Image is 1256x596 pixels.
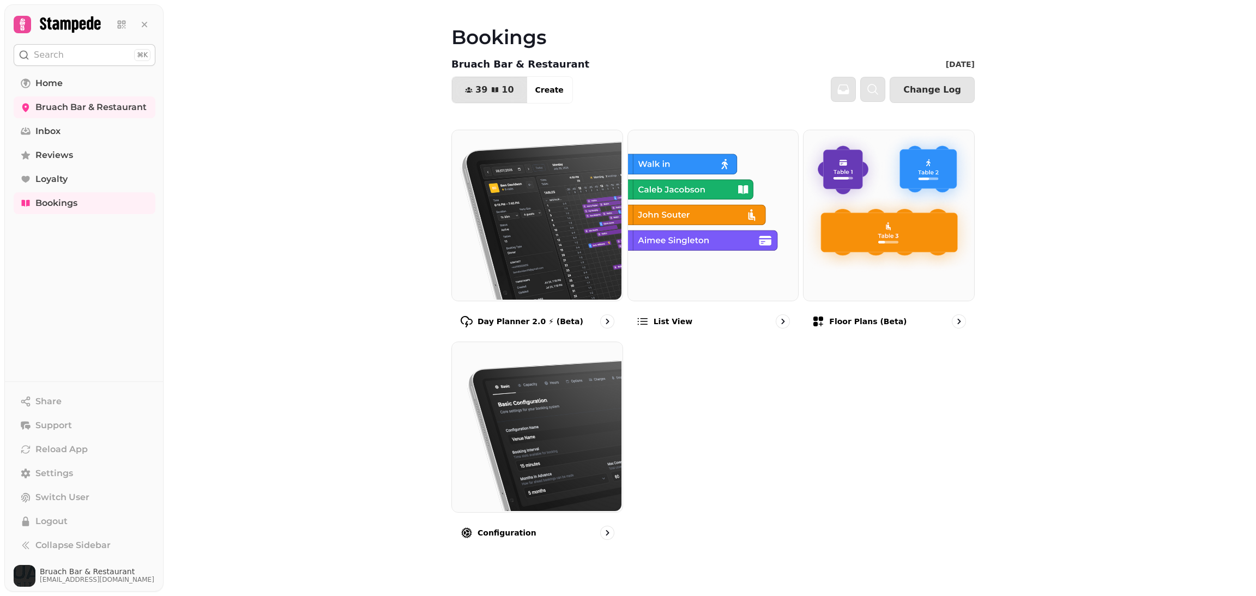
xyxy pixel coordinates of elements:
a: ConfigurationConfiguration [451,342,623,549]
a: Floor Plans (beta)Floor Plans (beta) [803,130,975,337]
button: Support [14,415,155,436]
a: Day Planner 2.0 ⚡ (Beta)Day Planner 2.0 ⚡ (Beta) [451,130,623,337]
div: ⌘K [134,49,150,61]
button: Share [14,391,155,412]
span: Bookings [35,197,77,210]
a: Inbox [14,120,155,142]
span: Bruach Bar & Restaurant [40,568,154,575]
span: Bruach Bar & Restaurant [35,101,147,114]
p: Search [34,48,64,62]
p: [DATE] [946,59,975,70]
span: 39 [475,86,487,94]
span: Collapse Sidebar [35,539,111,552]
svg: go to [602,316,613,327]
a: Home [14,72,155,94]
img: Floor Plans (beta) [802,129,973,300]
button: Switch User [14,486,155,508]
svg: go to [777,316,788,327]
span: Reload App [35,443,88,456]
a: Settings [14,463,155,484]
span: Create [535,86,564,94]
a: List viewList view [627,130,799,337]
button: Logout [14,510,155,532]
span: Loyalty [35,173,68,186]
button: Reload App [14,439,155,460]
span: Support [35,419,72,432]
img: List view [627,129,798,300]
button: Search⌘K [14,44,155,66]
a: Bruach Bar & Restaurant [14,96,155,118]
img: Configuration [451,341,621,512]
button: Change Log [890,77,975,103]
span: Change Log [903,86,961,94]
span: [EMAIL_ADDRESS][DOMAIN_NAME] [40,575,154,584]
a: Bookings [14,192,155,214]
span: Switch User [35,491,89,504]
p: List view [654,316,692,327]
a: Reviews [14,144,155,166]
span: Logout [35,515,68,528]
span: Inbox [35,125,61,138]
button: 3910 [452,77,527,103]
img: User avatar [14,565,35,587]
p: Floor Plans (beta) [829,316,907,327]
span: Share [35,395,62,408]
a: Loyalty [14,168,155,190]
span: Reviews [35,149,73,162]
span: 10 [502,86,514,94]
p: Configuration [478,527,536,538]
svg: go to [602,527,613,538]
span: Settings [35,467,73,480]
p: Day Planner 2.0 ⚡ (Beta) [478,316,583,327]
button: Create [527,77,572,103]
button: User avatarBruach Bar & Restaurant[EMAIL_ADDRESS][DOMAIN_NAME] [14,565,155,587]
p: Bruach Bar & Restaurant [451,57,589,72]
img: Day Planner 2.0 ⚡ (Beta) [451,129,621,300]
button: Collapse Sidebar [14,534,155,556]
span: Home [35,77,63,90]
svg: go to [953,316,964,327]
